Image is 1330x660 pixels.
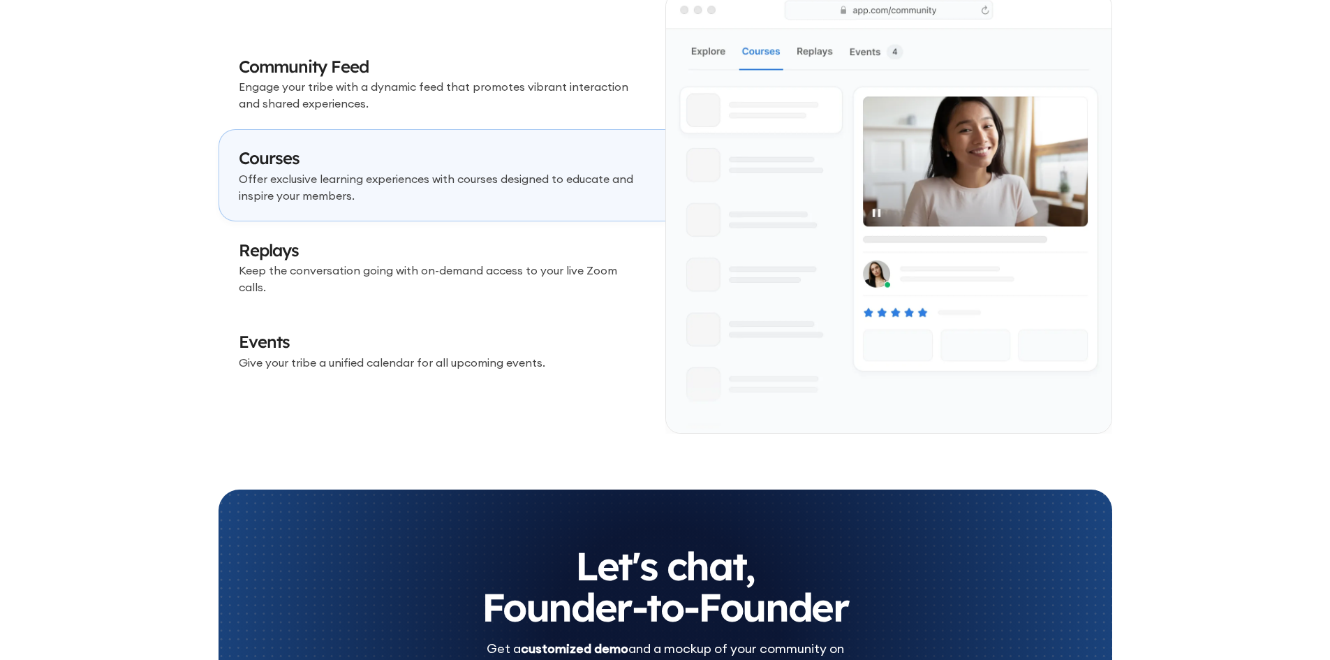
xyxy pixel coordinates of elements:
[239,170,646,204] p: Offer exclusive learning experiences with courses designed to educate and inspire your members.
[246,545,1084,628] h2: Let's chat, Founder-to-Founder
[239,239,646,263] h3: Replays
[521,640,628,657] strong: customized demo
[239,354,646,371] p: Give your tribe a unified calendar for all upcoming events.
[239,147,646,170] h3: Courses
[239,78,646,112] p: Engage your tribe with a dynamic feed that promotes vibrant interaction and shared experiences.
[239,330,646,354] h3: Events
[239,262,646,295] p: Keep the conversation going with on-demand access to your live Zoom calls.
[239,55,646,79] h3: Community Feed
